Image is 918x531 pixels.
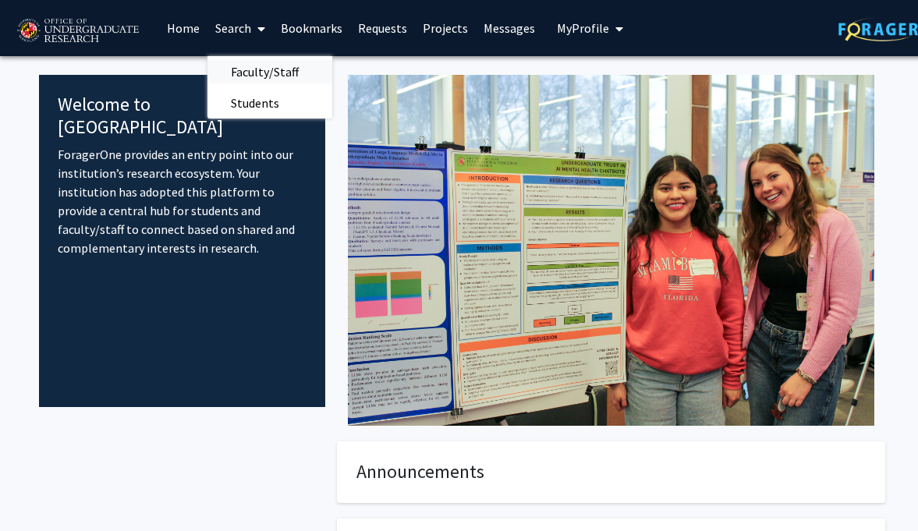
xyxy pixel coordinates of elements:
span: My Profile [557,20,609,36]
a: Bookmarks [273,1,350,55]
span: Faculty/Staff [207,56,322,87]
h4: Welcome to [GEOGRAPHIC_DATA] [58,94,307,139]
a: Home [159,1,207,55]
img: Cover Image [348,75,874,426]
a: Faculty/Staff [207,60,332,83]
p: ForagerOne provides an entry point into our institution’s research ecosystem. Your institution ha... [58,145,307,257]
a: Projects [415,1,476,55]
a: Requests [350,1,415,55]
iframe: Chat [12,461,66,519]
img: University of Maryland Logo [12,12,144,51]
a: Messages [476,1,543,55]
span: Students [207,87,303,119]
a: Search [207,1,273,55]
a: Students [207,91,332,115]
h4: Announcements [356,461,866,483]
